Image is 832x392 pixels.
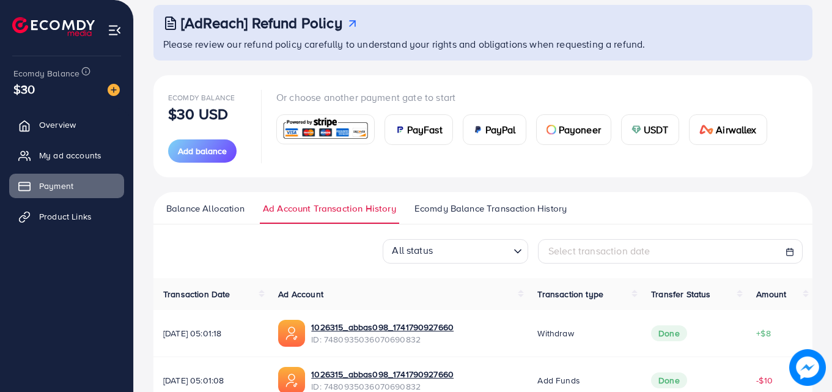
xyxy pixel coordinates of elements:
[9,174,124,198] a: Payment
[278,288,323,300] span: Ad Account
[39,149,101,161] span: My ad accounts
[311,321,454,333] a: 1026315_abbas098_1741790927660
[756,288,786,300] span: Amount
[39,180,73,192] span: Payment
[13,80,35,98] span: $30
[485,122,516,137] span: PayPal
[547,125,556,135] img: card
[436,240,509,260] input: Search for option
[168,139,237,163] button: Add balance
[311,333,454,346] span: ID: 7480935036070690832
[181,14,342,32] h3: [AdReach] Refund Policy
[168,92,235,103] span: Ecomdy Balance
[108,23,122,37] img: menu
[699,125,714,135] img: card
[389,240,435,260] span: All status
[9,204,124,229] a: Product Links
[559,122,601,137] span: Payoneer
[178,145,227,157] span: Add balance
[163,327,259,339] span: [DATE] 05:01:18
[276,114,375,144] a: card
[39,119,76,131] span: Overview
[383,239,528,264] div: Search for option
[537,288,603,300] span: Transaction type
[166,202,245,215] span: Balance Allocation
[631,125,641,135] img: card
[39,210,92,223] span: Product Links
[756,374,773,386] span: -$10
[651,288,710,300] span: Transfer Status
[168,106,228,121] p: $30 USD
[689,114,767,145] a: cardAirwallex
[13,67,79,80] span: Ecomdy Balance
[651,325,687,341] span: Done
[548,244,650,257] span: Select transaction date
[407,122,443,137] span: PayFast
[537,374,580,386] span: Add funds
[536,114,611,145] a: cardPayoneer
[395,125,405,135] img: card
[281,116,370,142] img: card
[9,113,124,137] a: Overview
[276,90,777,105] p: Or choose another payment gate to start
[108,84,120,96] img: image
[385,114,453,145] a: cardPayFast
[414,202,567,215] span: Ecomdy Balance Transaction History
[278,320,305,347] img: ic-ads-acc.e4c84228.svg
[311,368,454,380] a: 1026315_abbas098_1741790927660
[163,288,230,300] span: Transaction Date
[537,327,573,339] span: Withdraw
[756,327,770,339] span: +$8
[163,374,259,386] span: [DATE] 05:01:08
[263,202,396,215] span: Ad Account Transaction History
[12,17,95,36] img: logo
[716,122,756,137] span: Airwallex
[9,143,124,168] a: My ad accounts
[644,122,669,137] span: USDT
[463,114,526,145] a: cardPayPal
[651,372,687,388] span: Done
[473,125,483,135] img: card
[163,37,805,51] p: Please review our refund policy carefully to understand your rights and obligations when requesti...
[621,114,679,145] a: cardUSDT
[789,349,826,386] img: image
